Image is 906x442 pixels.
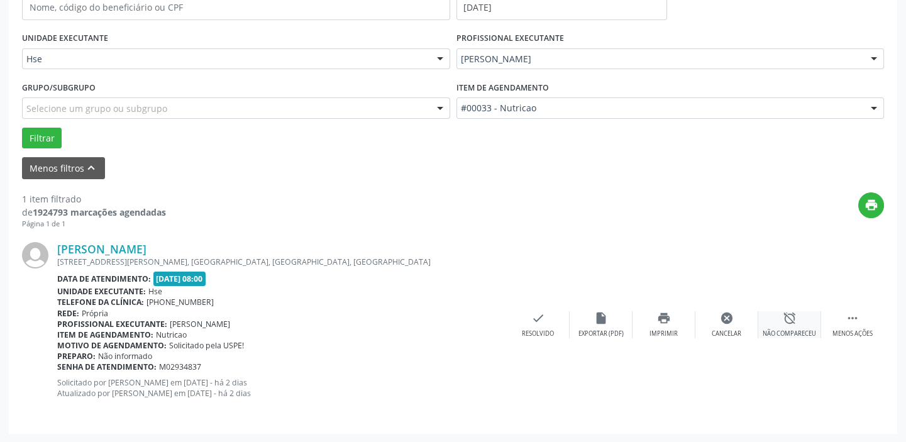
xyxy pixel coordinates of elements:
div: Resolvido [522,329,554,338]
b: Telefone da clínica: [57,297,144,307]
button: Filtrar [22,128,62,149]
i: insert_drive_file [594,311,608,325]
label: Item de agendamento [456,78,549,97]
i: cancel [720,311,734,325]
i: check [531,311,545,325]
div: de [22,206,166,219]
p: Solicitado por [PERSON_NAME] em [DATE] - há 2 dias Atualizado por [PERSON_NAME] em [DATE] - há 2 ... [57,377,507,399]
span: [PHONE_NUMBER] [146,297,214,307]
span: Hse [26,53,424,65]
i: print [865,198,878,212]
span: [PERSON_NAME] [170,319,230,329]
b: Item de agendamento: [57,329,153,340]
a: [PERSON_NAME] [57,242,146,256]
div: Cancelar [712,329,741,338]
label: PROFISSIONAL EXECUTANTE [456,29,564,48]
button: Menos filtroskeyboard_arrow_up [22,157,105,179]
label: Grupo/Subgrupo [22,78,96,97]
span: Nutricao [156,329,187,340]
label: UNIDADE EXECUTANTE [22,29,108,48]
button: print [858,192,884,218]
div: Exportar (PDF) [578,329,624,338]
b: Preparo: [57,351,96,362]
span: [DATE] 08:00 [153,272,206,286]
i: print [657,311,671,325]
span: Hse [148,286,162,297]
span: Selecione um grupo ou subgrupo [26,102,167,115]
div: Menos ações [832,329,873,338]
div: [STREET_ADDRESS][PERSON_NAME], [GEOGRAPHIC_DATA], [GEOGRAPHIC_DATA], [GEOGRAPHIC_DATA] [57,257,507,267]
img: img [22,242,48,268]
span: #00033 - Nutricao [461,102,859,114]
b: Motivo de agendamento: [57,340,167,351]
b: Rede: [57,308,79,319]
b: Data de atendimento: [57,273,151,284]
span: Não informado [98,351,152,362]
span: Própria [82,308,108,319]
span: M02934837 [159,362,201,372]
b: Unidade executante: [57,286,146,297]
i: keyboard_arrow_up [84,161,98,175]
div: Não compareceu [763,329,816,338]
span: Solicitado pela USPE! [169,340,244,351]
i:  [846,311,859,325]
strong: 1924793 marcações agendadas [33,206,166,218]
span: [PERSON_NAME] [461,53,859,65]
div: Imprimir [649,329,678,338]
b: Profissional executante: [57,319,167,329]
b: Senha de atendimento: [57,362,157,372]
i: alarm_off [783,311,797,325]
div: Página 1 de 1 [22,219,166,229]
div: 1 item filtrado [22,192,166,206]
